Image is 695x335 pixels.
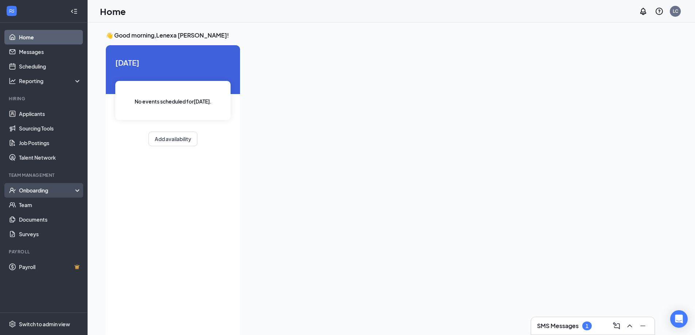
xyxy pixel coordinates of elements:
[19,44,81,59] a: Messages
[19,77,82,85] div: Reporting
[637,320,649,332] button: Minimize
[639,7,648,16] svg: Notifications
[135,97,212,105] span: No events scheduled for [DATE] .
[100,5,126,17] h1: Home
[638,322,647,330] svg: Minimize
[19,59,81,74] a: Scheduling
[673,8,678,14] div: LC
[655,7,664,16] svg: QuestionInfo
[8,7,15,15] svg: WorkstreamLogo
[586,323,588,329] div: 1
[70,8,78,15] svg: Collapse
[9,249,80,255] div: Payroll
[9,320,16,328] svg: Settings
[625,322,634,330] svg: ChevronUp
[612,322,621,330] svg: ComposeMessage
[19,187,75,194] div: Onboarding
[19,30,81,44] a: Home
[611,320,622,332] button: ComposeMessage
[148,132,197,146] button: Add availability
[9,77,16,85] svg: Analysis
[115,57,231,68] span: [DATE]
[9,172,80,178] div: Team Management
[19,136,81,150] a: Job Postings
[19,260,81,274] a: PayrollCrown
[537,322,579,330] h3: SMS Messages
[9,96,80,102] div: Hiring
[19,320,70,328] div: Switch to admin view
[9,187,16,194] svg: UserCheck
[19,121,81,136] a: Sourcing Tools
[19,212,81,227] a: Documents
[19,198,81,212] a: Team
[19,106,81,121] a: Applicants
[670,310,688,328] div: Open Intercom Messenger
[19,150,81,165] a: Talent Network
[624,320,636,332] button: ChevronUp
[19,227,81,241] a: Surveys
[106,31,655,39] h3: 👋 Good morning, Lenexa [PERSON_NAME] !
